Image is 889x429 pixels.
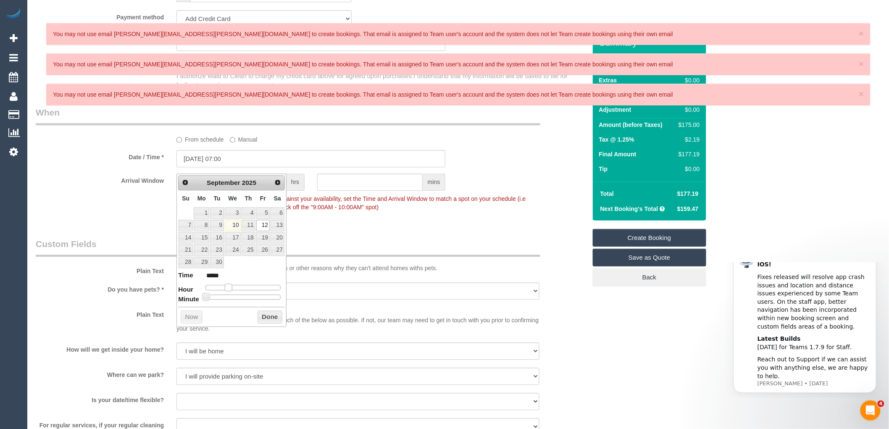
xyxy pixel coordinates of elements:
[245,195,252,202] span: Thursday
[675,121,700,129] div: $175.00
[210,244,224,255] a: 23
[225,220,241,231] a: 10
[36,106,540,125] legend: When
[271,244,284,255] a: 27
[37,93,149,118] div: Reach out to Support if we can assist you with anything else, we are happy to help.
[181,311,202,324] button: Now
[182,195,189,202] span: Sunday
[37,73,80,80] b: Latest Builds
[194,257,209,268] a: 29
[599,150,637,158] label: Final Amount
[256,244,270,255] a: 26
[677,190,699,197] span: $177.19
[271,232,284,243] a: 20
[29,368,170,379] label: Where can we park?
[878,400,884,407] span: 4
[859,29,864,38] button: Close
[29,174,170,185] label: Arrival Window
[214,195,221,202] span: Tuesday
[207,179,240,186] span: September
[675,135,700,144] div: $2.19
[29,308,170,319] label: Plain Text
[675,165,700,173] div: $0.00
[53,60,855,68] p: You may not use email [PERSON_NAME][EMAIL_ADDRESS][PERSON_NAME][DOMAIN_NAME] to create bookings. ...
[210,232,224,243] a: 16
[274,179,281,186] span: Next
[37,73,149,89] div: [DATE] for Teams 1.7.9 for Staff.
[225,244,241,255] a: 24
[29,264,170,275] label: Plain Text
[260,195,266,202] span: Friday
[256,220,270,231] a: 12
[210,220,224,231] a: 9
[271,207,284,218] a: 6
[859,89,864,99] span: ×
[859,29,864,38] span: ×
[182,179,189,186] span: Prev
[194,220,209,231] a: 8
[242,244,255,255] a: 25
[258,311,282,324] button: Done
[179,176,191,188] a: Prev
[229,195,237,202] span: Wednesday
[5,8,22,20] img: Automaid Logo
[859,59,864,68] button: Close
[176,132,224,144] label: From schedule
[37,11,149,68] div: Fixes released will resolve app crash issues and location and distance issues experienced by some...
[230,137,235,142] input: Manual
[37,118,149,125] p: Message from Ellie, sent 1w ago
[242,179,256,186] span: 2025
[600,190,614,197] strong: Total
[194,232,209,243] a: 15
[274,195,281,202] span: Saturday
[859,89,864,98] button: Close
[53,90,855,99] p: You may not use email [PERSON_NAME][EMAIL_ADDRESS][PERSON_NAME][DOMAIN_NAME] to create bookings. ...
[242,207,255,218] a: 4
[271,220,284,231] a: 13
[600,205,658,212] strong: Next Booking's Total
[599,165,608,173] label: Tip
[178,295,199,305] dt: Minute
[272,176,284,188] a: Next
[194,207,209,218] a: 1
[210,207,224,218] a: 2
[859,59,864,68] span: ×
[176,195,526,211] span: To make this booking count against your availability, set the Time and Arrival Window to match a ...
[178,285,193,295] dt: Hour
[225,232,241,243] a: 17
[675,150,700,158] div: $177.19
[210,257,224,268] a: 30
[176,150,445,167] input: DD/MM/YYYY HH:MM
[599,121,663,129] label: Amount (before Taxes)
[286,174,305,191] span: hrs
[179,257,193,268] a: 28
[179,232,193,243] a: 14
[860,400,881,421] iframe: Intercom live chat
[179,220,193,231] a: 7
[29,393,170,404] label: Is your date/time flexible?
[178,271,193,281] dt: Time
[256,207,270,218] a: 5
[225,207,241,218] a: 3
[593,249,706,266] a: Save as Quote
[179,244,193,255] a: 21
[593,229,706,247] a: Create Booking
[29,342,170,354] label: How will we get inside your home?
[256,232,270,243] a: 19
[242,232,255,243] a: 18
[53,30,855,38] p: You may not use email [PERSON_NAME][EMAIL_ADDRESS][PERSON_NAME][DOMAIN_NAME] to create bookings. ...
[230,132,258,144] label: Manual
[242,220,255,231] a: 11
[194,244,209,255] a: 22
[176,264,539,272] p: Some of our cleaning teams have allergies or other reasons why they can't attend homes withs pets.
[721,262,889,398] iframe: Intercom notifications message
[29,282,170,294] label: Do you have pets? *
[176,308,539,333] p: If you have time, please let us know as much of the below as possible. If not, our team may need ...
[593,268,706,286] a: Back
[36,238,540,257] legend: Custom Fields
[176,137,182,142] input: From schedule
[29,10,170,21] label: Payment method
[677,205,699,212] span: $159.47
[197,195,206,202] span: Monday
